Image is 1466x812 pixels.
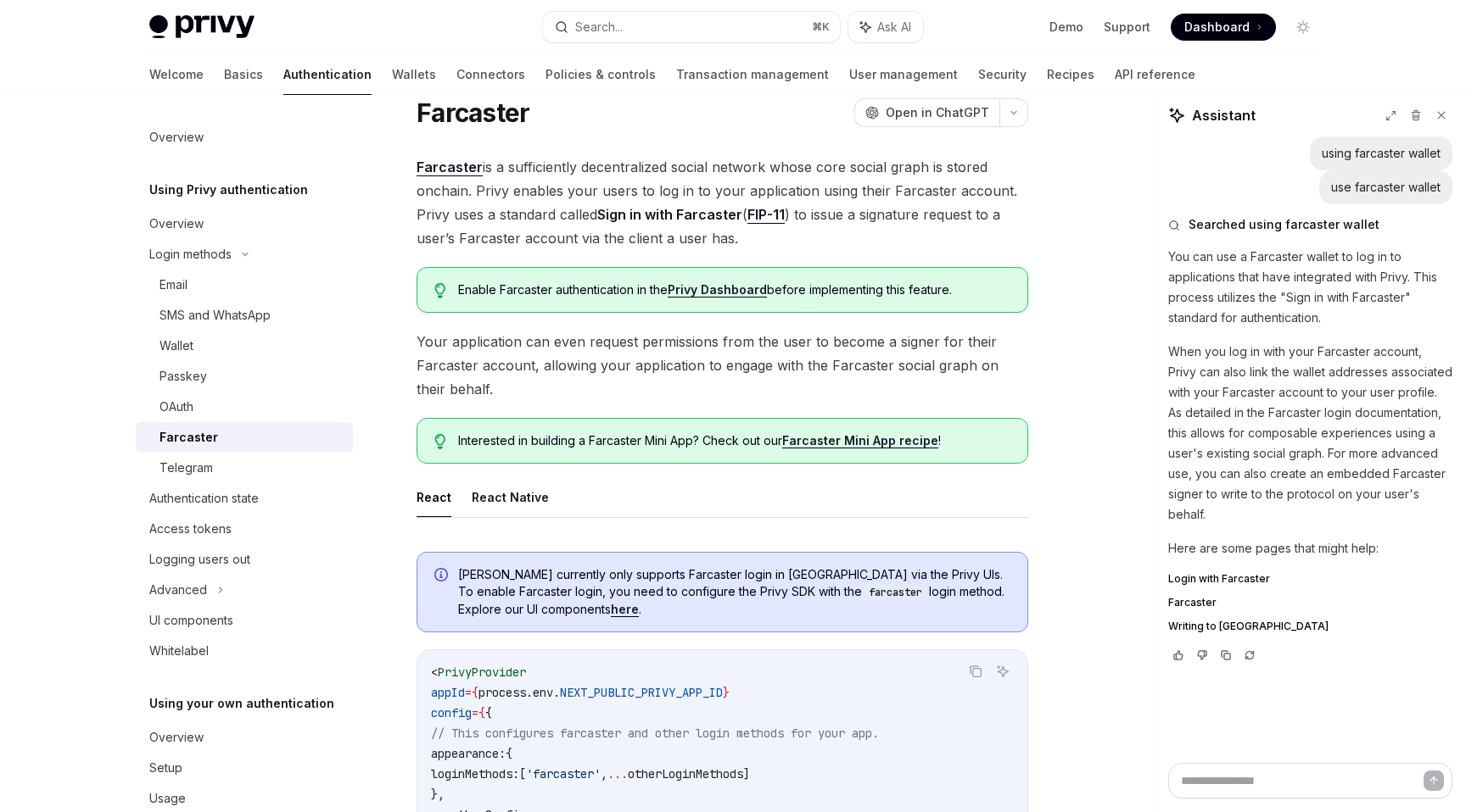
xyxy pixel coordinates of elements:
div: Overview [149,127,204,147]
span: [PERSON_NAME] currently only supports Farcaster login in [GEOGRAPHIC_DATA] via the Privy UIs. To ... [458,566,1010,618]
span: [ [519,766,526,781]
a: Farcaster [417,159,483,176]
a: Farcaster [136,422,353,453]
span: Interested in building a Farcaster Mini App? Check out our ! [458,432,1010,449]
a: Overview [136,122,353,153]
span: env [533,685,553,700]
span: = [472,705,478,720]
a: Overview [136,209,353,239]
span: { [472,685,478,700]
button: Search...⌘K [543,12,840,42]
span: Dashboard [1184,19,1250,36]
a: User management [849,54,958,95]
button: Copy the contents from the code block [965,660,987,682]
a: Logging users out [136,544,353,575]
span: NEXT_PUBLIC_PRIVY_APP_ID [560,685,723,700]
span: PrivyProvider [438,665,526,680]
div: Overview [149,214,204,234]
a: Support [1104,19,1150,36]
span: Open in ChatGPT [886,104,989,121]
span: { [485,705,492,720]
a: Authentication [283,54,372,95]
span: 'farcaster' [526,766,601,781]
div: Logging users out [149,549,250,570]
div: Email [159,275,187,295]
a: Whitelabel [136,636,353,666]
p: When you log in with your Farcaster account, Privy can also link the wallet addresses associated ... [1168,342,1452,525]
a: Basics [224,54,263,95]
div: Setup [149,758,182,778]
span: . [553,685,560,700]
a: Recipes [1047,54,1094,95]
h5: Using Privy authentication [149,180,308,200]
span: < [431,665,438,680]
a: FIP-11 [747,206,785,224]
p: Here are some pages that might help: [1168,538,1452,559]
a: Privy Dashboard [668,282,767,298]
a: Security [978,54,1027,95]
a: Email [136,270,353,300]
a: here [611,602,639,617]
span: { [478,705,485,720]
div: Usage [149,788,186,809]
h5: Using your own authentication [149,693,334,714]
button: Toggle dark mode [1290,14,1317,41]
div: Access tokens [149,519,232,539]
img: light logo [149,15,255,39]
a: Wallets [392,54,436,95]
div: Passkey [159,366,207,387]
span: loginMethods: [431,766,519,781]
span: }, [431,787,445,802]
span: is a sufficiently decentralized social network whose core social graph is stored onchain. Privy e... [417,155,1028,250]
span: Searched using farcaster wallet [1189,216,1379,233]
span: process [478,685,526,700]
div: use farcaster wallet [1331,179,1441,196]
span: Ask AI [877,19,911,36]
div: OAuth [159,397,193,417]
span: Farcaster [1168,596,1217,609]
div: Whitelabel [149,641,209,661]
p: You can use a Farcaster wallet to log in to applications that have integrated with Privy. This pr... [1168,247,1452,328]
a: UI components [136,605,353,636]
span: config [431,705,472,720]
button: Ask AI [848,12,923,42]
a: OAuth [136,392,353,422]
a: Login with Farcaster [1168,572,1452,586]
a: Wallet [136,331,353,361]
a: Telegram [136,453,353,483]
div: Login methods [149,244,232,264]
span: appearance: [431,746,506,761]
span: Writing to [GEOGRAPHIC_DATA] [1168,620,1329,633]
div: Authentication state [149,488,259,509]
a: API reference [1115,54,1195,95]
a: Writing to [GEOGRAPHIC_DATA] [1168,620,1452,633]
a: Passkey [136,361,353,392]
div: Telegram [159,458,213,478]
a: Authentication state [136,483,353,514]
span: ... [607,766,628,781]
a: Setup [136,753,353,783]
span: Your application can even request permissions from the user to become a signer for their Farcaste... [417,330,1028,401]
span: Login with Farcaster [1168,572,1270,586]
a: Welcome [149,54,204,95]
span: { [506,746,512,761]
div: Wallet [159,336,193,356]
h1: Farcaster [417,97,529,128]
a: Overview [136,722,353,753]
div: Overview [149,727,204,748]
span: } [723,685,730,700]
div: using farcaster wallet [1322,145,1441,162]
span: ⌘ K [812,20,830,34]
div: Search... [575,17,623,37]
a: Dashboard [1171,14,1276,41]
button: Send message [1424,770,1444,791]
strong: Farcaster [417,159,483,175]
button: React [417,477,451,517]
a: Policies & controls [546,54,656,95]
a: Farcaster [1168,596,1452,609]
strong: Sign in with Farcaster [597,206,742,223]
span: Enable Farcaster authentication in the before implementing this feature. [458,281,1010,298]
svg: Tip [434,283,446,298]
a: Access tokens [136,514,353,544]
span: , [601,766,607,781]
